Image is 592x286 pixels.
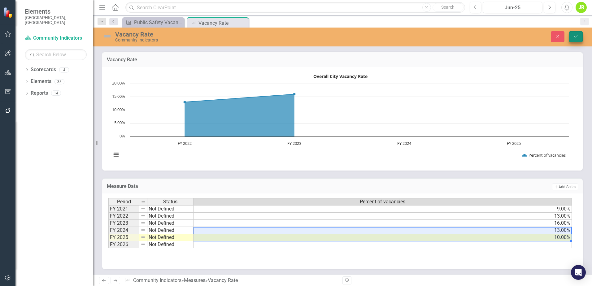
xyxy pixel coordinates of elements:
[552,184,578,190] button: Add Series
[194,220,572,227] td: 16.00%
[483,2,542,13] button: Jun-25
[178,141,192,146] text: FY 2022
[441,5,455,10] span: Search
[571,265,586,280] div: Open Intercom Messenger
[31,78,51,85] a: Elements
[507,141,521,146] text: FY 2025
[194,234,572,241] td: 10.00%
[485,4,540,11] div: Jun-25
[147,241,194,248] td: Not Defined
[576,2,587,13] button: JR
[112,150,120,159] button: View chart menu, Overall City Vacancy Rate
[141,235,146,240] img: 8DAGhfEEPCf229AAAAAElFTkSuQmCC
[141,199,146,204] img: 8DAGhfEEPCf229AAAAAElFTkSuQmCC
[112,107,125,112] text: 10.00%
[163,199,177,205] span: Status
[25,35,87,42] a: Community Indicators
[184,101,186,103] path: FY 2022, 13. Percent of vacancies.
[59,67,69,72] div: 4
[108,241,139,248] td: FY 2026
[108,220,139,227] td: FY 2023
[397,141,411,146] text: FY 2024
[108,213,139,220] td: FY 2022
[108,205,139,213] td: FY 2021
[433,3,464,12] button: Search
[31,66,56,73] a: Scorecards
[115,38,372,42] div: Community Indicators
[3,7,14,18] img: ClearPoint Strategy
[147,220,194,227] td: Not Defined
[360,199,405,205] span: Percent of vacancies
[125,2,465,13] input: Search ClearPoint...
[124,277,338,284] div: » »
[107,184,363,189] h3: Measure Data
[108,71,572,164] svg: Interactive chart
[141,220,146,225] img: 8DAGhfEEPCf229AAAAAElFTkSuQmCC
[133,277,181,283] a: Community Indicators
[112,93,125,99] text: 15.00%
[313,73,368,79] text: Overall City Vacancy Rate
[194,213,572,220] td: 13.00%
[120,133,125,139] text: 0%
[208,277,238,283] div: Vacancy Rate
[522,152,566,158] button: Show Percent of vacancies
[25,49,87,60] input: Search Below...
[25,8,87,15] span: Elements
[54,79,64,84] div: 38
[293,93,296,95] path: FY 2023, 16. Percent of vacancies.
[147,227,194,234] td: Not Defined
[141,213,146,218] img: 8DAGhfEEPCf229AAAAAElFTkSuQmCC
[134,19,183,26] div: Public Safety Vacancies
[194,227,572,234] td: 13.00%
[108,234,139,241] td: FY 2025
[31,90,48,97] a: Reports
[112,80,125,86] text: 20.00%
[198,19,247,27] div: Vacancy Rate
[147,205,194,213] td: Not Defined
[115,31,372,38] div: Vacancy Rate
[117,199,131,205] span: Period
[147,213,194,220] td: Not Defined
[147,234,194,241] td: Not Defined
[108,71,577,164] div: Overall City Vacancy Rate. Highcharts interactive chart.
[114,120,125,125] text: 5.00%
[124,19,183,26] a: Public Safety Vacancies
[102,31,112,41] img: Not Defined
[107,57,578,63] h3: Vacancy Rate
[108,227,139,234] td: FY 2024
[25,15,87,25] small: [GEOGRAPHIC_DATA], [GEOGRAPHIC_DATA]
[194,205,572,213] td: 9.00%
[141,242,146,247] img: 8DAGhfEEPCf229AAAAAElFTkSuQmCC
[141,227,146,232] img: 8DAGhfEEPCf229AAAAAElFTkSuQmCC
[141,206,146,211] img: 8DAGhfEEPCf229AAAAAElFTkSuQmCC
[287,141,301,146] text: FY 2023
[184,277,205,283] a: Measures
[51,91,61,96] div: 14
